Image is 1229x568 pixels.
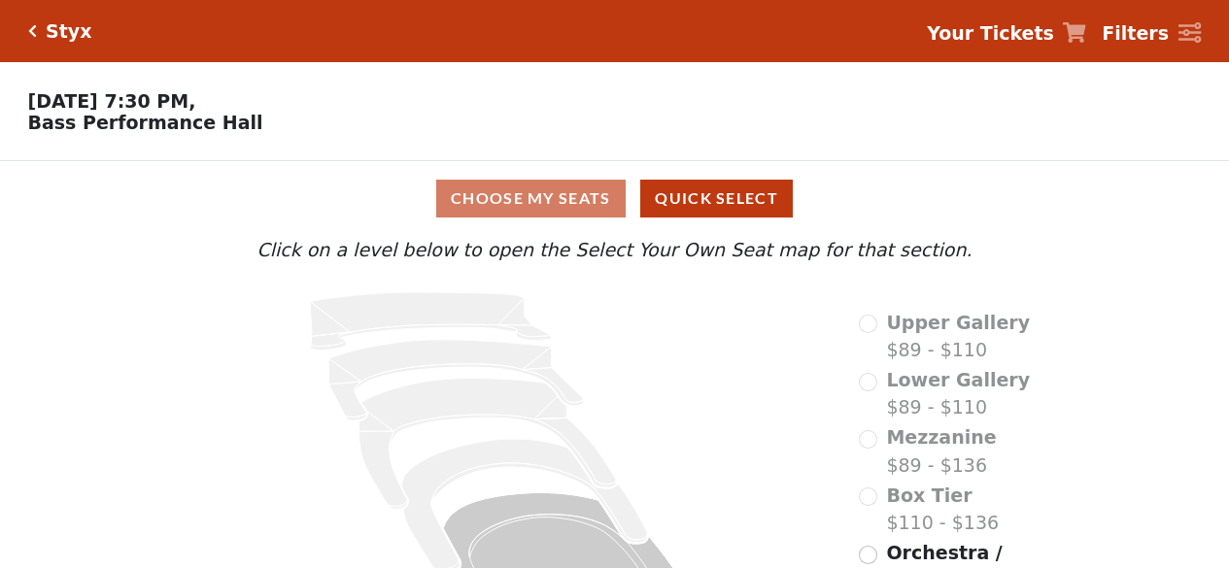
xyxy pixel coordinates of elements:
a: Click here to go back to filters [28,24,37,38]
label: $110 - $136 [886,482,999,537]
span: Mezzanine [886,426,996,448]
p: Click on a level below to open the Select Your Own Seat map for that section. [167,236,1061,264]
label: $89 - $110 [886,366,1030,421]
h5: Styx [46,20,91,43]
strong: Your Tickets [927,22,1054,44]
button: Quick Select [640,180,793,217]
label: $89 - $136 [886,423,996,479]
a: Your Tickets [927,19,1086,48]
path: Lower Gallery - Seats Available: 0 [329,340,584,420]
strong: Filters [1102,22,1169,44]
a: Filters [1102,19,1201,48]
label: $89 - $110 [886,309,1030,364]
span: Lower Gallery [886,369,1030,390]
path: Upper Gallery - Seats Available: 0 [311,292,552,351]
span: Box Tier [886,484,972,506]
span: Upper Gallery [886,312,1030,333]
